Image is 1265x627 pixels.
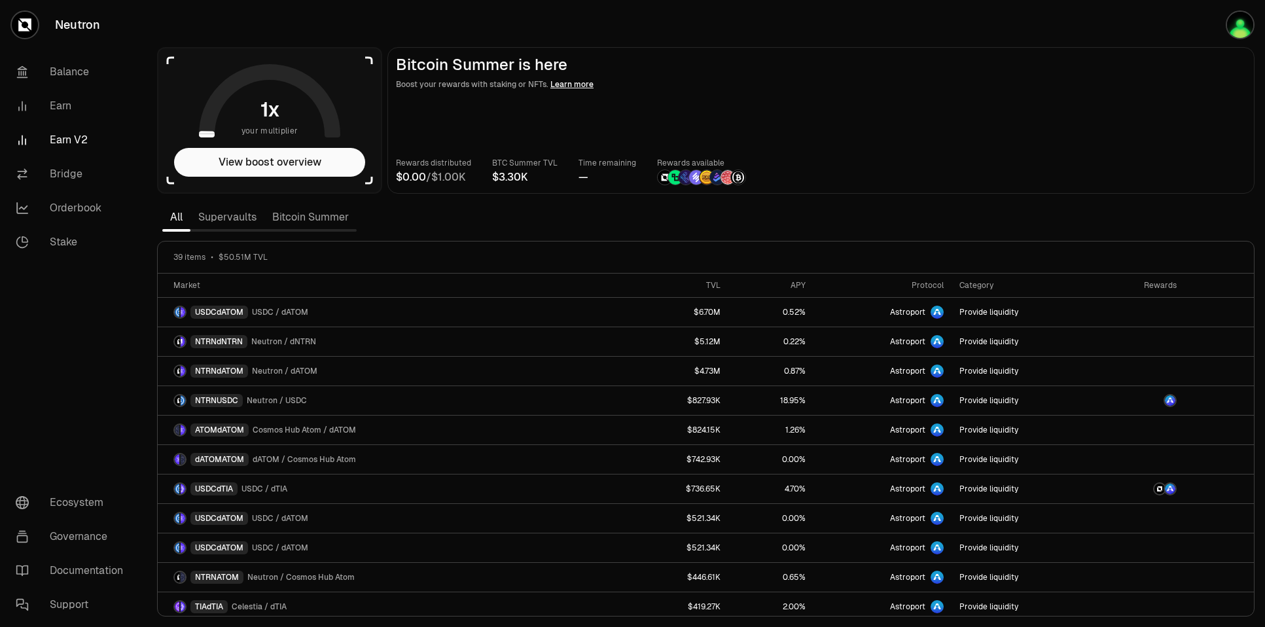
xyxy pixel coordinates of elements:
img: dATOM Logo [181,307,185,317]
a: $4.73M [630,357,728,385]
a: Provide liquidity [952,386,1093,415]
img: ASTRO Logo [1165,484,1175,494]
div: TVL [638,280,721,291]
a: USDC LogodATOM LogoUSDCdATOMUSDC / dATOM [158,533,630,562]
p: Rewards available [657,156,746,170]
p: Boost your rewards with staking or NFTs. [396,78,1246,91]
a: NTRN LogodATOM LogoNTRNdATOMNeutron / dATOM [158,357,630,385]
a: ATOM LogodATOM LogoATOMdATOMCosmos Hub Atom / dATOM [158,416,630,444]
span: Astroport [890,395,925,406]
a: 0.00% [728,504,814,533]
img: ATOM Logo [175,425,179,435]
img: USDC Logo [181,395,185,406]
img: Bedrock Diamonds [710,170,724,185]
a: Ecosystem [5,486,141,520]
a: NTRN LogoUSDC LogoNTRNUSDCNeutron / USDC [158,386,630,415]
img: NTRN Logo [175,336,179,347]
img: Solv Points [689,170,704,185]
a: Astroport [813,327,951,356]
img: Pump Points [700,170,714,185]
img: dATOM Logo [181,366,185,376]
div: NTRNdNTRN [190,335,247,348]
img: NTRN [658,170,672,185]
span: Astroport [890,425,925,435]
p: BTC Summer TVL [492,156,558,170]
a: Astroport [813,504,951,533]
a: USDC LogodTIA LogoUSDCdTIAUSDC / dTIA [158,475,630,503]
div: Market [173,280,622,291]
a: Astroport [813,475,951,503]
span: Astroport [890,572,925,582]
a: Earn [5,89,141,123]
div: TIAdTIA [190,600,228,613]
a: Astroport [813,298,951,327]
a: All [162,204,190,230]
div: NTRNATOM [190,571,243,584]
a: Provide liquidity [952,327,1093,356]
span: Astroport [890,601,925,612]
a: $736.65K [630,475,728,503]
img: dTIA Logo [181,601,185,612]
a: Astroport [813,386,951,415]
img: dATOM Logo [181,425,185,435]
span: Astroport [890,454,925,465]
img: ASTRO Logo [1165,395,1175,406]
a: Provide liquidity [952,504,1093,533]
span: your multiplier [241,124,298,137]
a: 18.95% [728,386,814,415]
span: 39 items [173,252,205,262]
span: Astroport [890,307,925,317]
a: 0.00% [728,445,814,474]
p: Rewards distributed [396,156,471,170]
div: USDCdATOM [190,541,248,554]
a: Provide liquidity [952,298,1093,327]
a: Provide liquidity [952,445,1093,474]
span: dATOM / Cosmos Hub Atom [253,454,356,465]
span: Astroport [890,513,925,524]
a: Governance [5,520,141,554]
a: NTRN LogodNTRN LogoNTRNdNTRNNeutron / dNTRN [158,327,630,356]
a: Earn V2 [5,123,141,157]
img: NTRN Logo [175,366,179,376]
a: Provide liquidity [952,533,1093,562]
a: $827.93K [630,386,728,415]
a: Astroport [813,563,951,592]
span: Learn more [550,79,594,90]
div: NTRNdATOM [190,365,248,378]
a: USDC LogodATOM LogoUSDCdATOMUSDC / dATOM [158,298,630,327]
a: $742.93K [630,445,728,474]
img: Mars Fragments [721,170,735,185]
span: USDC / dATOM [252,513,308,524]
span: Astroport [890,366,925,376]
a: $6.70M [630,298,728,327]
span: Neutron / dATOM [252,366,317,376]
a: $446.61K [630,563,728,592]
h2: Bitcoin Summer is here [396,56,1246,74]
img: Lombard Lux [668,170,683,185]
a: Astroport [813,592,951,621]
img: NTRN Logo [1154,484,1165,494]
div: APY [736,280,806,291]
a: $419.27K [630,592,728,621]
a: 0.22% [728,327,814,356]
a: Provide liquidity [952,475,1093,503]
a: NTRN LogoATOM LogoNTRNATOMNeutron / Cosmos Hub Atom [158,563,630,592]
span: USDC / dATOM [252,307,308,317]
div: USDCdTIA [190,482,238,495]
span: USDC / dATOM [252,543,308,553]
img: NTRN Logo [175,572,179,582]
div: dATOMATOM [190,453,249,466]
a: 1.26% [728,416,814,444]
div: NTRNUSDC [190,394,243,407]
a: $521.34K [630,504,728,533]
a: Stake [5,225,141,259]
div: USDCdATOM [190,512,248,525]
img: dNTRN Logo [181,336,185,347]
span: Cosmos Hub Atom / dATOM [253,425,356,435]
span: Astroport [890,543,925,553]
a: Provide liquidity [952,416,1093,444]
img: dTIA Logo [181,484,185,494]
img: USDC Logo [175,307,179,317]
a: Documentation [5,554,141,588]
span: Neutron / USDC [247,395,307,406]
